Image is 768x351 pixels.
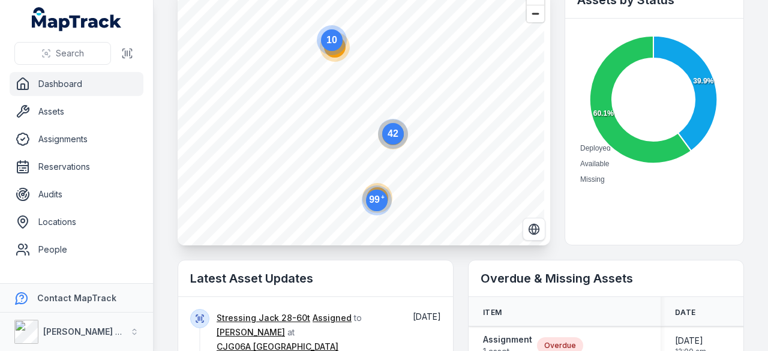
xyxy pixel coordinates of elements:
[381,194,385,200] tspan: +
[217,312,310,324] a: Stressing Jack 28-60t
[388,128,398,139] text: 42
[326,35,337,45] text: 10
[675,308,695,317] span: Date
[37,293,116,303] strong: Contact MapTrack
[313,312,352,324] a: Assigned
[190,270,441,287] h2: Latest Asset Updates
[369,194,385,205] text: 99
[217,326,285,338] a: [PERSON_NAME]
[32,7,122,31] a: MapTrack
[10,72,143,96] a: Dashboard
[675,335,706,347] span: [DATE]
[413,311,441,322] span: [DATE]
[527,5,544,22] button: Zoom out
[523,218,545,241] button: Switch to Satellite View
[580,160,609,168] span: Available
[580,144,611,152] span: Deployed
[10,127,143,151] a: Assignments
[483,308,502,317] span: Item
[10,210,143,234] a: Locations
[580,175,605,184] span: Missing
[10,182,143,206] a: Audits
[10,100,143,124] a: Assets
[10,238,143,262] a: People
[483,334,532,346] strong: Assignment
[43,326,142,337] strong: [PERSON_NAME] Group
[481,270,731,287] h2: Overdue & Missing Assets
[14,42,111,65] button: Search
[56,47,84,59] span: Search
[413,311,441,322] time: 9/11/2025, 8:38:05 AM
[10,155,143,179] a: Reservations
